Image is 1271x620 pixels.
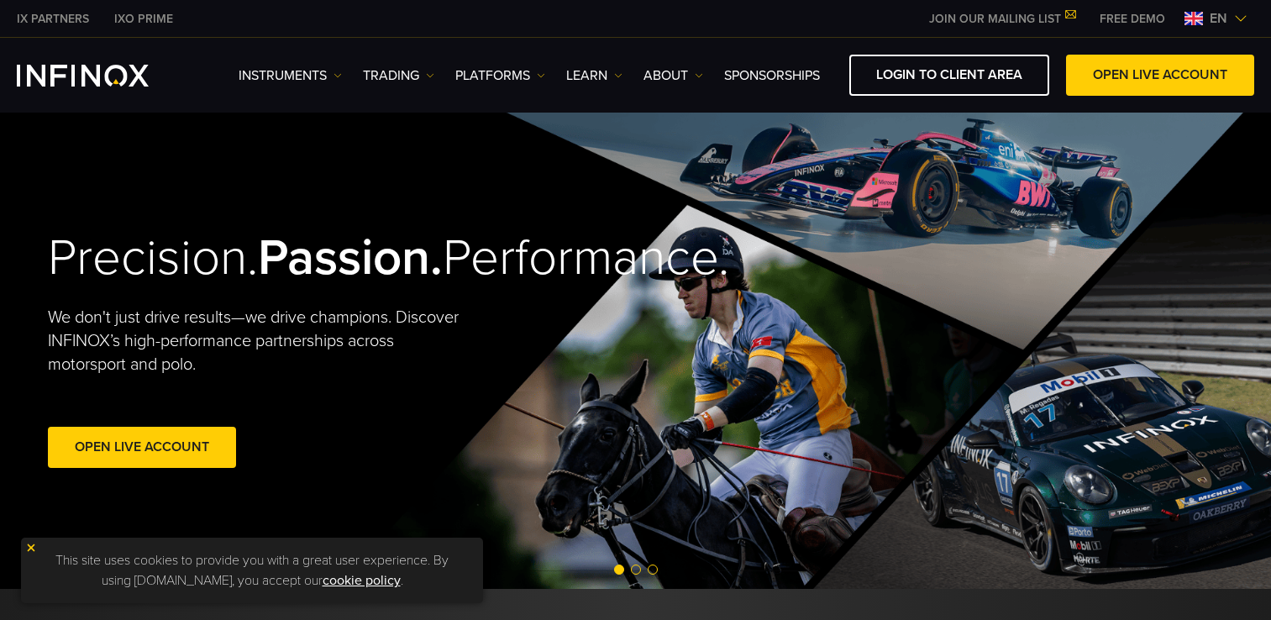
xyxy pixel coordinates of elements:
span: Go to slide 1 [614,565,624,575]
a: INFINOX [4,10,102,28]
p: This site uses cookies to provide you with a great user experience. By using [DOMAIN_NAME], you a... [29,546,475,595]
a: JOIN OUR MAILING LIST [916,12,1087,26]
strong: Passion. [258,228,443,288]
a: LOGIN TO CLIENT AREA [849,55,1049,96]
a: ABOUT [643,66,703,86]
a: PLATFORMS [455,66,545,86]
a: INFINOX MENU [1087,10,1178,28]
a: OPEN LIVE ACCOUNT [1066,55,1254,96]
a: INFINOX [102,10,186,28]
a: cookie policy [323,572,401,589]
h2: Precision. Performance. [48,228,577,289]
a: INFINOX Logo [17,65,188,87]
a: Learn [566,66,622,86]
p: We don't just drive results—we drive champions. Discover INFINOX’s high-performance partnerships ... [48,306,471,376]
img: yellow close icon [25,542,37,554]
a: Instruments [239,66,342,86]
a: SPONSORSHIPS [724,66,820,86]
span: Go to slide 2 [631,565,641,575]
span: Go to slide 3 [648,565,658,575]
a: Open Live Account [48,427,236,468]
a: TRADING [363,66,434,86]
span: en [1203,8,1234,29]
